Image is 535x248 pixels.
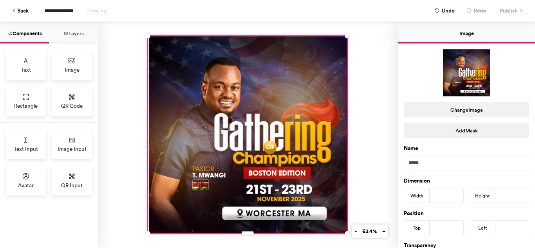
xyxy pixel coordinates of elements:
[398,22,535,43] button: Image
[61,181,83,189] span: QR Input
[404,145,418,152] label: Name
[404,102,529,117] button: ChangeImage
[352,224,360,238] button: -
[404,210,424,217] label: Position
[470,188,495,203] div: Height
[14,102,38,110] span: Rectangle
[442,4,455,18] span: Undo
[404,221,430,235] div: Top
[49,22,98,43] button: Layers
[404,188,430,203] div: Width
[379,224,388,238] button: +
[8,4,33,18] button: Back
[430,4,459,18] button: Undo
[21,66,31,74] span: Text
[359,224,380,238] button: 63.4%
[58,145,87,153] span: Image Input
[61,102,83,110] span: QR Code
[18,181,34,189] span: Avatar
[14,145,38,153] span: Text Input
[92,8,106,13] span: Saving
[404,123,529,138] button: AddMask
[65,66,80,74] span: Image
[404,177,430,185] label: Dimension
[470,221,495,235] div: Left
